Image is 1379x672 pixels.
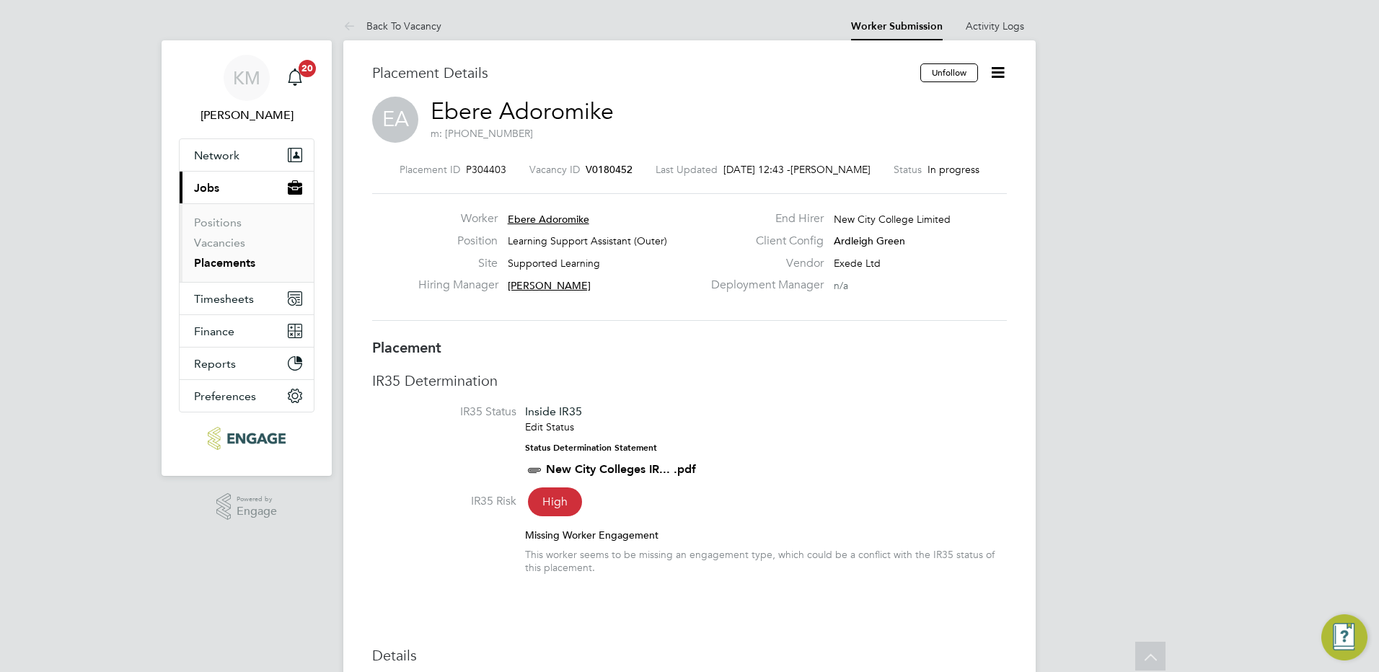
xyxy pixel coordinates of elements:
div: Jobs [180,203,314,282]
label: IR35 Status [372,404,516,420]
h3: IR35 Determination [372,371,1007,390]
a: 20 [281,55,309,101]
span: New City College Limited [834,213,951,226]
span: Inside IR35 [525,404,582,418]
b: Placement [372,339,441,356]
span: Exede Ltd [834,257,881,270]
a: Powered byEngage [216,493,278,521]
nav: Main navigation [162,40,332,476]
a: Edit Status [525,420,574,433]
span: Reports [194,357,236,371]
button: Timesheets [180,283,314,314]
a: Worker Submission [851,20,943,32]
span: Timesheets [194,292,254,306]
a: Vacancies [194,236,245,249]
button: Engage Resource Center [1321,614,1367,660]
span: Network [194,149,239,162]
button: Finance [180,315,314,347]
div: Missing Worker Engagement [525,529,1007,541]
img: ncclondon-logo-retina.png [208,427,285,450]
span: [PERSON_NAME] [790,163,871,176]
span: m: [PHONE_NUMBER] [431,127,533,140]
button: Reports [180,348,314,379]
button: Unfollow [920,63,978,82]
span: In progress [928,163,979,176]
label: Position [418,234,498,249]
span: P304403 [466,163,506,176]
label: Hiring Manager [418,278,498,293]
span: 20 [299,60,316,77]
label: Status [894,163,922,176]
span: Engage [237,505,277,518]
a: Placements [194,256,255,270]
label: Client Config [702,234,824,249]
h3: Details [372,646,1007,665]
span: Preferences [194,389,256,403]
h3: Placement Details [372,63,909,82]
a: Go to home page [179,427,314,450]
label: Placement ID [400,163,460,176]
a: Back To Vacancy [343,19,441,32]
a: Activity Logs [966,19,1024,32]
label: Deployment Manager [702,278,824,293]
div: This worker seems to be missing an engagement type, which could be a conflict with the IR35 statu... [525,548,1007,574]
span: n/a [834,279,848,292]
span: Ebere Adoromike [508,213,589,226]
label: Worker [418,211,498,226]
label: Vendor [702,256,824,271]
button: Network [180,139,314,171]
a: New City Colleges IR... .pdf [546,462,696,476]
span: Supported Learning [508,257,600,270]
label: Site [418,256,498,271]
span: Learning Support Assistant (Outer) [508,234,667,247]
a: KM[PERSON_NAME] [179,55,314,124]
label: Last Updated [656,163,718,176]
span: Finance [194,324,234,338]
span: Jobs [194,181,219,195]
span: Ardleigh Green [834,234,905,247]
span: EA [372,97,418,143]
label: End Hirer [702,211,824,226]
span: Powered by [237,493,277,505]
button: Preferences [180,380,314,412]
label: Vacancy ID [529,163,580,176]
a: Ebere Adoromike [431,97,614,125]
strong: Status Determination Statement [525,443,657,453]
a: Positions [194,216,242,229]
span: V0180452 [586,163,633,176]
span: [DATE] 12:43 - [723,163,790,176]
span: KM [233,68,260,87]
label: IR35 Risk [372,494,516,509]
span: Karen Marcelline [179,107,314,124]
span: [PERSON_NAME] [508,279,591,292]
span: High [528,487,582,516]
button: Jobs [180,172,314,203]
